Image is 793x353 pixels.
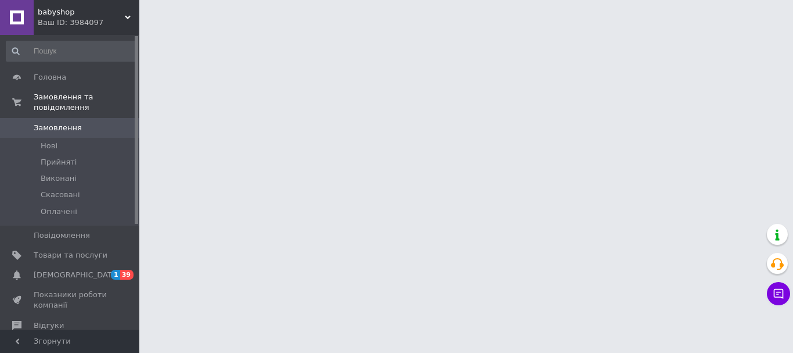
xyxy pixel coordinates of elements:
[41,190,80,200] span: Скасовані
[41,157,77,167] span: Прийняті
[34,270,120,280] span: [DEMOGRAPHIC_DATA]
[767,282,790,305] button: Чат з покупцем
[34,230,90,241] span: Повідомлення
[34,92,139,113] span: Замовлення та повідомлення
[38,17,139,28] div: Ваш ID: 3984097
[38,7,125,17] span: babyshop
[41,173,77,184] span: Виконані
[34,123,82,133] span: Замовлення
[111,270,120,280] span: 1
[34,72,66,83] span: Головна
[120,270,134,280] span: 39
[34,250,107,261] span: Товари та послуги
[41,206,77,217] span: Оплачені
[41,141,57,151] span: Нові
[34,290,107,311] span: Показники роботи компанії
[6,41,137,62] input: Пошук
[34,320,64,331] span: Відгуки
